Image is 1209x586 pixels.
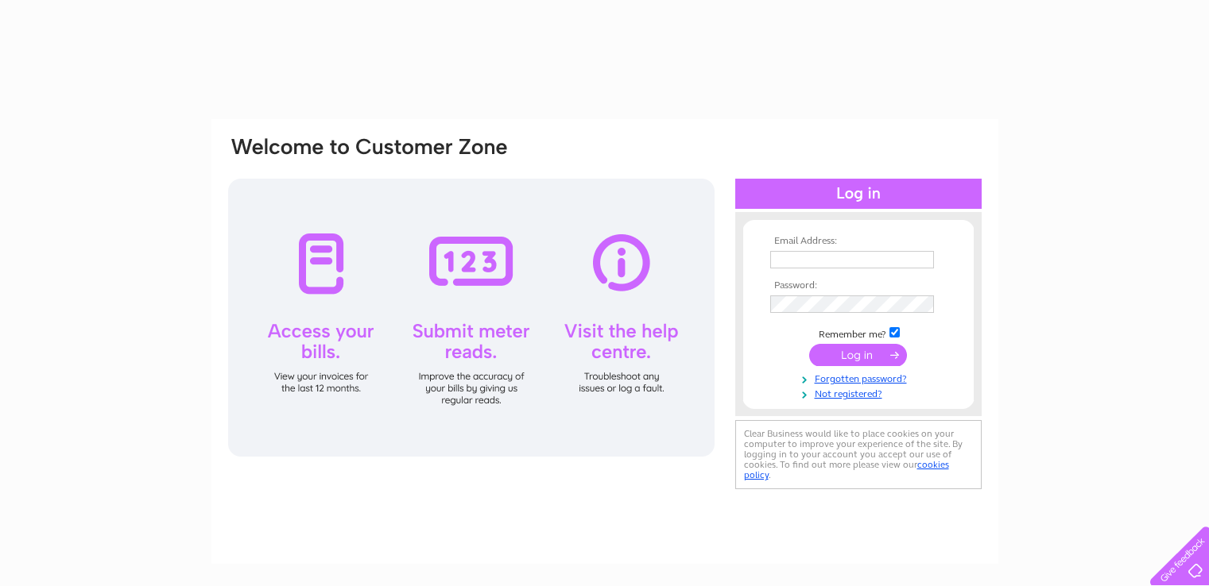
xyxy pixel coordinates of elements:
td: Remember me? [766,325,951,341]
th: Password: [766,280,951,291]
a: Not registered? [770,385,951,400]
div: Clear Business would like to place cookies on your computer to improve your experience of the sit... [735,420,982,489]
a: Forgotten password? [770,370,951,385]
th: Email Address: [766,236,951,247]
a: cookies policy [744,459,949,480]
input: Submit [809,344,907,366]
